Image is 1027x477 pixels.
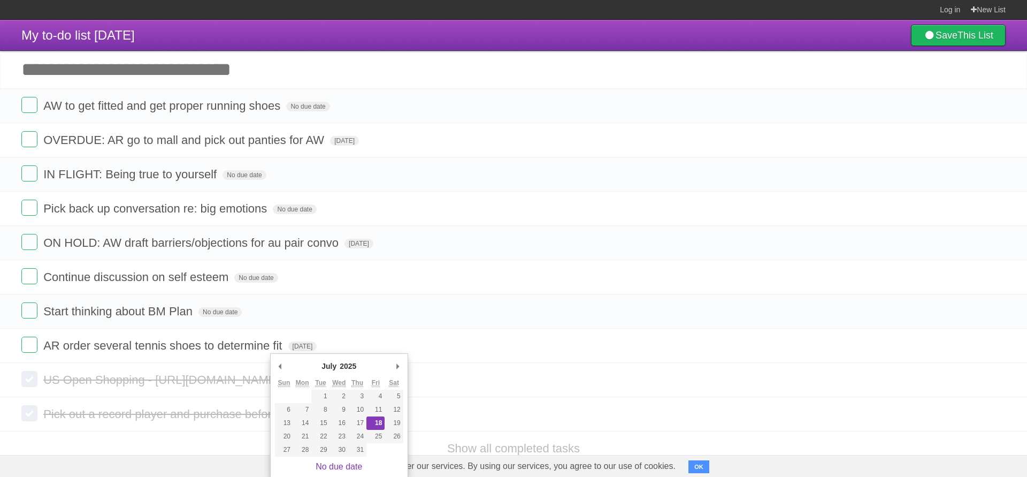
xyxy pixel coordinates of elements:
button: OK [688,460,709,473]
span: My to-do list [DATE] [21,28,135,42]
abbr: Thursday [351,379,363,387]
button: 22 [311,430,329,443]
a: SaveThis List [911,25,1006,46]
span: Pick out a record player and purchase before TLOAS [43,407,323,421]
button: 10 [348,403,366,417]
button: 2 [330,390,348,403]
label: Done [21,234,37,250]
button: 26 [385,430,403,443]
label: Done [21,97,37,113]
span: No due date [273,205,316,214]
button: 7 [293,403,311,417]
button: 17 [348,417,366,430]
label: Done [21,302,37,319]
span: No due date [223,170,266,180]
abbr: Wednesday [332,379,346,387]
button: 14 [293,417,311,430]
span: US Open Shopping - [URL][DOMAIN_NAME] [43,373,282,387]
button: 21 [293,430,311,443]
button: 25 [366,430,385,443]
button: 20 [275,430,293,443]
button: 29 [311,443,329,457]
span: OVERDUE: AR go to mall and pick out panties for AW [43,133,327,147]
label: Done [21,405,37,421]
div: July [320,358,338,374]
abbr: Tuesday [315,379,326,387]
button: Next Month [393,358,403,374]
label: Done [21,268,37,284]
span: Cookies help us deliver our services. By using our services, you agree to our use of cookies. [315,456,686,477]
button: 16 [330,417,348,430]
abbr: Sunday [278,379,290,387]
button: Previous Month [275,358,286,374]
span: [DATE] [330,136,359,146]
div: 2025 [338,358,358,374]
button: 3 [348,390,366,403]
abbr: Monday [296,379,309,387]
button: 27 [275,443,293,457]
span: AR order several tennis shoes to determine fit [43,339,285,352]
button: 30 [330,443,348,457]
span: No due date [286,102,329,111]
label: Done [21,371,37,387]
span: No due date [234,273,278,283]
button: 28 [293,443,311,457]
button: 24 [348,430,366,443]
a: Show all completed tasks [447,442,580,455]
button: 31 [348,443,366,457]
button: 13 [275,417,293,430]
span: Pick back up conversation re: big emotions [43,202,270,215]
abbr: Saturday [389,379,399,387]
label: Done [21,131,37,147]
button: 19 [385,417,403,430]
button: 1 [311,390,329,403]
a: No due date [316,462,362,471]
span: No due date [198,307,242,317]
span: IN FLIGHT: Being true to yourself [43,168,219,181]
button: 9 [330,403,348,417]
span: [DATE] [288,342,317,351]
button: 15 [311,417,329,430]
label: Done [21,165,37,181]
button: 8 [311,403,329,417]
button: 5 [385,390,403,403]
span: [DATE] [344,239,373,248]
label: Done [21,200,37,216]
button: 6 [275,403,293,417]
abbr: Friday [372,379,380,387]
span: Start thinking about BM Plan [43,305,195,318]
button: 18 [366,417,385,430]
button: 4 [366,390,385,403]
b: This List [957,30,993,41]
span: Continue discussion on self esteem [43,270,231,284]
button: 11 [366,403,385,417]
span: AW to get fitted and get proper running shoes [43,99,283,112]
button: 23 [330,430,348,443]
span: ON HOLD: AW draft barriers/objections for au pair convo [43,236,341,249]
button: 12 [385,403,403,417]
label: Done [21,337,37,353]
